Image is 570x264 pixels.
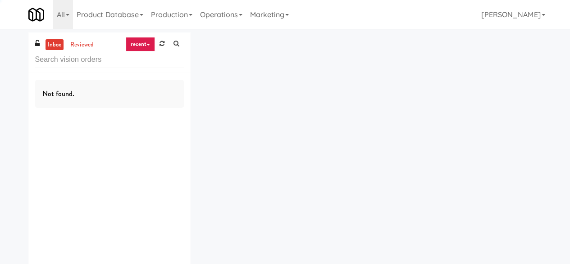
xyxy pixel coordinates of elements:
[28,7,44,23] img: Micromart
[126,37,155,51] a: recent
[35,51,184,68] input: Search vision orders
[68,39,96,51] a: reviewed
[46,39,64,51] a: inbox
[42,88,75,99] span: Not found.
